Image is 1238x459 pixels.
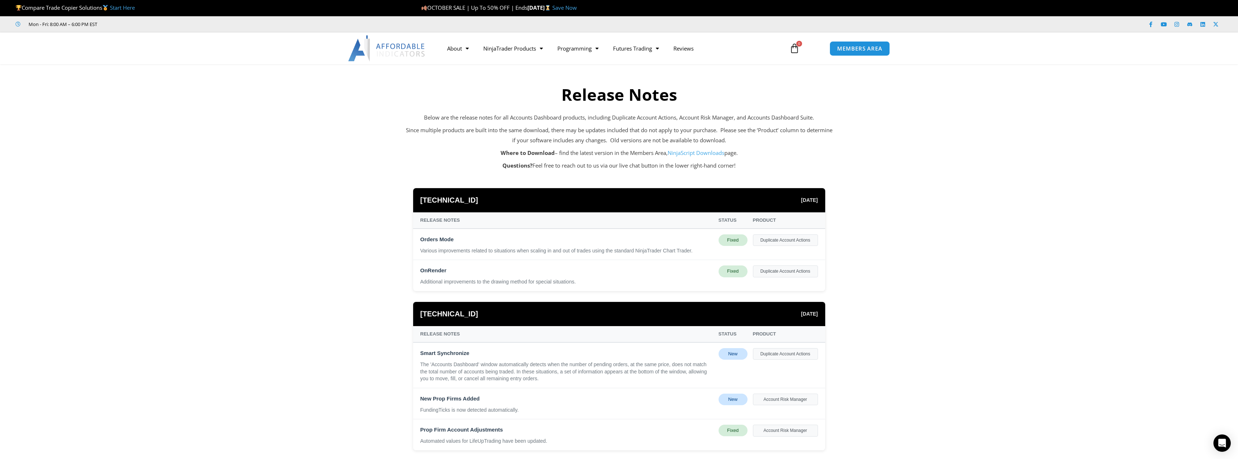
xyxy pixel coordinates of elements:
span: [TECHNICAL_ID] [420,307,478,321]
div: Automated values for LifeUpTrading have been updated. [420,438,713,445]
div: Fixed [719,265,747,277]
div: Various improvements related to situations when scaling in and out of trades using the standard N... [420,247,713,255]
div: Fixed [719,425,747,436]
strong: Where to Download [501,149,555,156]
img: 🍂 [421,5,427,10]
h2: Release Notes [406,84,832,105]
div: Prop Firm Account Adjustments [420,425,713,435]
div: Product [753,216,818,225]
div: Duplicate Account Actions [753,234,818,246]
span: [TECHNICAL_ID] [420,194,478,207]
p: – find the latest version in the Members Area, page. [406,148,832,158]
div: Open Intercom Messenger [1213,434,1231,452]
img: 🏆 [16,5,21,10]
span: Compare Trade Copier Solutions [16,4,135,11]
div: FundingTicks is now detected automatically. [420,407,713,414]
span: Mon - Fri: 8:00 AM – 6:00 PM EST [27,20,97,29]
a: Futures Trading [606,40,666,57]
p: Feel free to reach out to us via our live chat button in the lower right-hand corner! [406,161,832,171]
p: Since multiple products are built into the same download, there may be updates included that do n... [406,125,832,146]
div: The 'Accounts Dashboard' window automatically detects when the number of pending orders, at the s... [420,361,713,382]
span: 0 [796,41,802,47]
img: 🥇 [103,5,108,10]
span: [DATE] [801,309,818,319]
img: LogoAI | Affordable Indicators – NinjaTrader [348,35,426,61]
div: Smart Synchronize [420,348,713,358]
iframe: Customer reviews powered by Trustpilot [107,21,216,28]
div: New [719,394,747,405]
a: 0 [779,38,810,59]
div: Duplicate Account Actions [753,265,818,277]
div: New Prop Firms Added [420,394,713,404]
div: OnRender [420,265,713,276]
a: Start Here [110,4,135,11]
strong: [DATE] [527,4,552,11]
a: Programming [550,40,606,57]
div: Additional improvements to the drawing method for special situations. [420,278,713,286]
div: Account Risk Manager [753,425,818,436]
div: Account Risk Manager [753,394,818,405]
div: Status [719,330,747,338]
a: NinjaTrader Products [476,40,550,57]
a: Reviews [666,40,701,57]
img: ⌛ [545,5,551,10]
div: Release Notes [420,216,713,225]
span: [DATE] [801,195,818,205]
div: Fixed [719,234,747,246]
a: Save Now [552,4,577,11]
div: Release Notes [420,330,713,338]
span: OCTOBER SALE | Up To 50% OFF | Ends [421,4,527,11]
p: Below are the release notes for all Accounts Dashboard products, including Duplicate Account Acti... [406,113,832,123]
div: Product [753,330,818,338]
a: NinjaScript Downloads [668,149,724,156]
div: Duplicate Account Actions [753,348,818,360]
a: MEMBERS AREA [830,41,890,56]
div: New [719,348,747,360]
nav: Menu [440,40,781,57]
a: About [440,40,476,57]
span: MEMBERS AREA [837,46,882,51]
div: Status [719,216,747,225]
div: Orders Mode [420,234,713,244]
strong: Questions? [502,162,532,169]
